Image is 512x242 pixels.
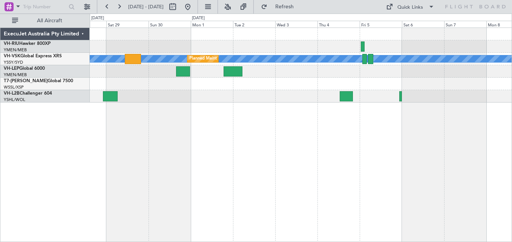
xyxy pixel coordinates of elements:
[4,79,48,83] span: T7-[PERSON_NAME]
[317,21,360,28] div: Thu 4
[189,53,277,64] div: Planned Maint Sydney ([PERSON_NAME] Intl)
[4,72,27,78] a: YMEN/MEB
[233,21,275,28] div: Tue 2
[23,1,66,12] input: Trip Number
[4,54,62,58] a: VH-VSKGlobal Express XRS
[20,18,80,23] span: All Aircraft
[8,15,82,27] button: All Aircraft
[4,66,19,71] span: VH-LEP
[360,21,402,28] div: Fri 5
[4,41,19,46] span: VH-RIU
[4,91,20,96] span: VH-L2B
[149,21,191,28] div: Sun 30
[397,4,423,11] div: Quick Links
[275,21,317,28] div: Wed 3
[4,66,45,71] a: VH-LEPGlobal 6000
[444,21,486,28] div: Sun 7
[4,91,52,96] a: VH-L2BChallenger 604
[4,97,25,103] a: YSHL/WOL
[402,21,444,28] div: Sat 6
[4,84,24,90] a: WSSL/XSP
[269,4,300,9] span: Refresh
[4,79,73,83] a: T7-[PERSON_NAME]Global 7500
[106,21,149,28] div: Sat 29
[192,15,205,21] div: [DATE]
[191,21,233,28] div: Mon 1
[4,41,51,46] a: VH-RIUHawker 800XP
[258,1,303,13] button: Refresh
[91,15,104,21] div: [DATE]
[128,3,164,10] span: [DATE] - [DATE]
[382,1,438,13] button: Quick Links
[4,60,23,65] a: YSSY/SYD
[4,54,20,58] span: VH-VSK
[4,47,27,53] a: YMEN/MEB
